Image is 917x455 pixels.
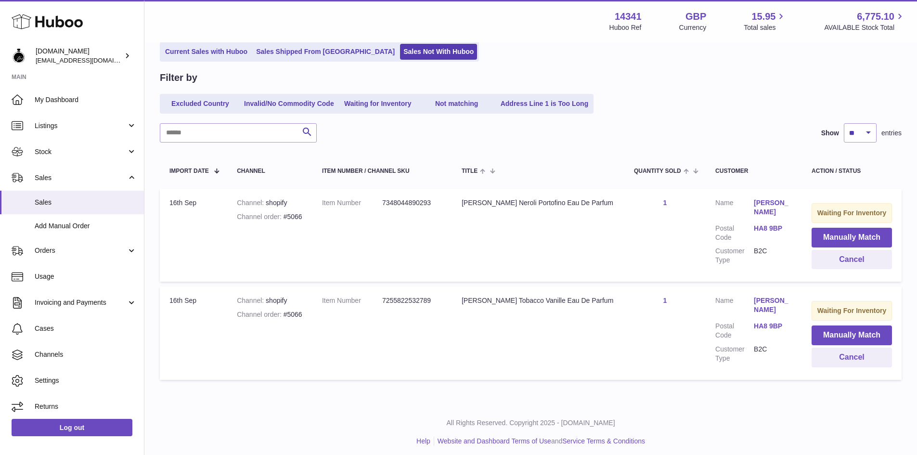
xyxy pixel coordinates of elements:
span: Usage [35,272,137,281]
strong: Channel [237,297,266,304]
a: [PERSON_NAME] [754,198,792,217]
a: 1 [663,297,667,304]
div: [PERSON_NAME] Neroli Portofino Eau De Parfum [462,198,615,208]
div: Channel [237,168,303,174]
a: HA8 9BP [754,322,792,331]
td: 16th Sep [160,189,227,282]
span: Total sales [744,23,787,32]
div: shopify [237,198,303,208]
span: Returns [35,402,137,411]
dt: Name [715,296,754,317]
dd: 7348044890293 [382,198,442,208]
div: #5066 [237,212,303,221]
label: Show [821,129,839,138]
strong: Channel [237,199,266,207]
span: Sales [35,173,127,182]
dd: B2C [754,247,792,265]
td: 16th Sep [160,286,227,379]
dd: 7255822532789 [382,296,442,305]
a: HA8 9BP [754,224,792,233]
span: AVAILABLE Stock Total [824,23,905,32]
span: Cases [35,324,137,333]
a: Address Line 1 is Too Long [497,96,592,112]
button: Cancel [812,348,892,367]
button: Manually Match [812,228,892,247]
span: [EMAIL_ADDRESS][DOMAIN_NAME] [36,56,142,64]
div: Action / Status [812,168,892,174]
strong: Channel order [237,311,284,318]
span: 15.95 [751,10,775,23]
dt: Customer Type [715,247,754,265]
span: Orders [35,246,127,255]
span: Title [462,168,478,174]
a: Invalid/No Commodity Code [241,96,337,112]
span: Add Manual Order [35,221,137,231]
span: Listings [35,121,127,130]
a: Excluded Country [162,96,239,112]
a: 1 [663,199,667,207]
strong: Waiting For Inventory [817,209,886,217]
div: Item Number / Channel SKU [322,168,442,174]
strong: GBP [685,10,706,23]
strong: Channel order [237,213,284,221]
div: shopify [237,296,303,305]
span: 6,775.10 [857,10,894,23]
dt: Postal Code [715,322,754,340]
span: Quantity Sold [634,168,681,174]
img: theperfumesampler@gmail.com [12,49,26,63]
div: Huboo Ref [609,23,642,32]
span: My Dashboard [35,95,137,104]
button: Cancel [812,250,892,270]
dt: Item Number [322,296,382,305]
div: [PERSON_NAME] Tobacco Vanille Eau De Parfum [462,296,615,305]
a: Website and Dashboard Terms of Use [438,437,551,445]
dd: B2C [754,345,792,363]
a: Waiting for Inventory [339,96,416,112]
a: Help [416,437,430,445]
a: Not matching [418,96,495,112]
span: Sales [35,198,137,207]
span: entries [881,129,902,138]
a: Log out [12,419,132,436]
div: [DOMAIN_NAME] [36,47,122,65]
span: Import date [169,168,209,174]
div: #5066 [237,310,303,319]
span: Channels [35,350,137,359]
a: Sales Not With Huboo [400,44,477,60]
a: 6,775.10 AVAILABLE Stock Total [824,10,905,32]
div: Currency [679,23,707,32]
span: Invoicing and Payments [35,298,127,307]
a: 15.95 Total sales [744,10,787,32]
a: [PERSON_NAME] [754,296,792,314]
dt: Item Number [322,198,382,208]
span: Settings [35,376,137,385]
span: Stock [35,147,127,156]
button: Manually Match [812,325,892,345]
li: and [434,437,645,446]
a: Sales Shipped From [GEOGRAPHIC_DATA] [253,44,398,60]
a: Current Sales with Huboo [162,44,251,60]
strong: 14341 [615,10,642,23]
strong: Waiting For Inventory [817,307,886,314]
dt: Postal Code [715,224,754,242]
a: Service Terms & Conditions [562,437,645,445]
p: All Rights Reserved. Copyright 2025 - [DOMAIN_NAME] [152,418,909,428]
h2: Filter by [160,71,197,84]
div: Customer [715,168,792,174]
dt: Name [715,198,754,219]
dt: Customer Type [715,345,754,363]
